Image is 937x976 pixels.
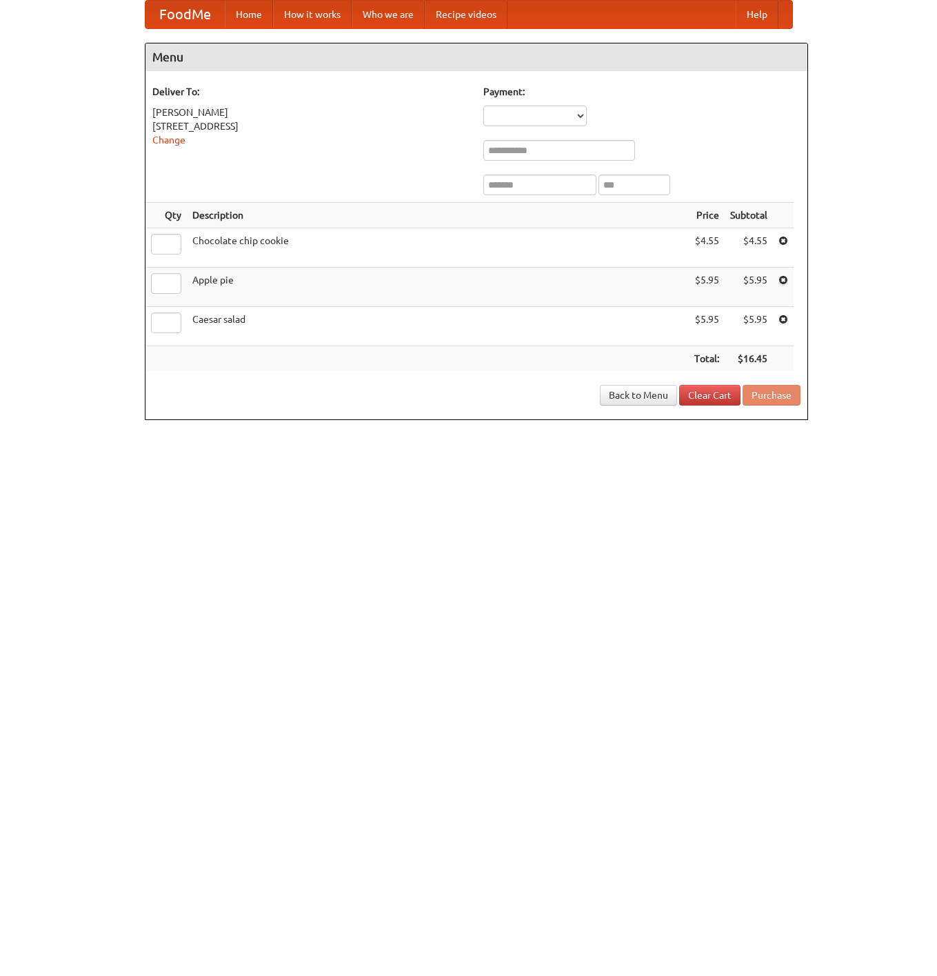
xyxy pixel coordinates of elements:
[187,307,689,346] td: Caesar salad
[145,1,225,28] a: FoodMe
[689,346,725,372] th: Total:
[273,1,352,28] a: How it works
[725,346,773,372] th: $16.45
[725,307,773,346] td: $5.95
[145,43,807,71] h4: Menu
[725,203,773,228] th: Subtotal
[152,106,470,119] div: [PERSON_NAME]
[425,1,507,28] a: Recipe videos
[743,385,800,406] button: Purchase
[152,119,470,133] div: [STREET_ADDRESS]
[689,307,725,346] td: $5.95
[187,228,689,268] td: Chocolate chip cookie
[145,203,187,228] th: Qty
[187,203,689,228] th: Description
[483,85,800,99] h5: Payment:
[152,135,185,146] a: Change
[689,228,725,268] td: $4.55
[689,203,725,228] th: Price
[152,85,470,99] h5: Deliver To:
[725,228,773,268] td: $4.55
[689,268,725,307] td: $5.95
[736,1,778,28] a: Help
[352,1,425,28] a: Who we are
[725,268,773,307] td: $5.95
[679,385,740,406] a: Clear Cart
[187,268,689,307] td: Apple pie
[600,385,677,406] a: Back to Menu
[225,1,273,28] a: Home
